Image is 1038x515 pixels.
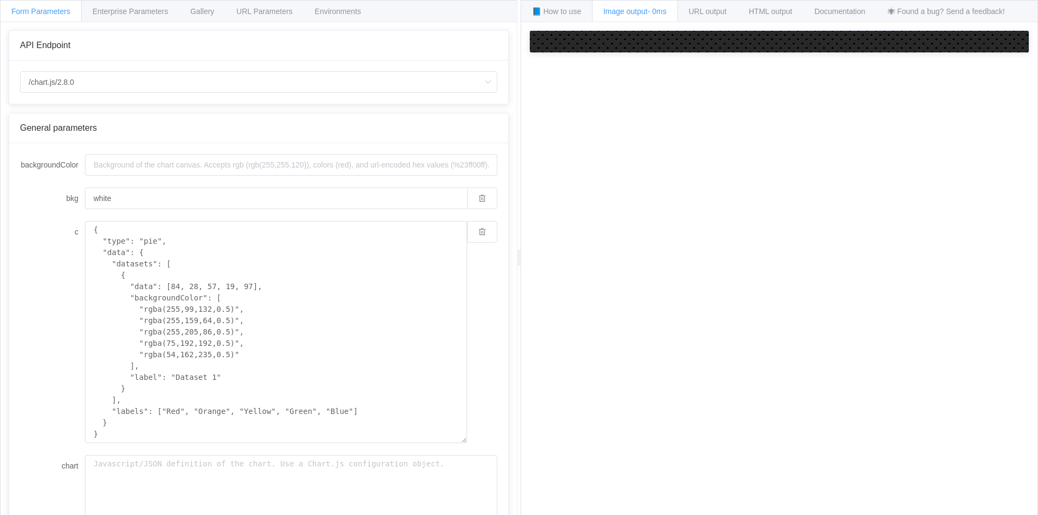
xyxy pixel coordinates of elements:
span: 📘 How to use [532,7,581,16]
span: Gallery [190,7,214,16]
span: URL output [689,7,727,16]
label: bkg [20,188,85,209]
span: Enterprise Parameters [92,7,168,16]
span: Form Parameters [11,7,70,16]
label: c [20,221,85,243]
span: 🕷 Found a bug? Send a feedback! [888,7,1005,16]
span: Documentation [814,7,865,16]
input: Background of the chart canvas. Accepts rgb (rgb(255,255,120)), colors (red), and url-encoded hex... [85,188,467,209]
span: General parameters [20,123,97,132]
span: Environments [315,7,361,16]
input: Background of the chart canvas. Accepts rgb (rgb(255,255,120)), colors (red), and url-encoded hex... [85,154,497,176]
span: - 0ms [648,7,667,16]
input: Select [20,71,497,93]
label: backgroundColor [20,154,85,176]
span: HTML output [749,7,792,16]
label: chart [20,455,85,477]
span: Image output [603,7,667,16]
span: API Endpoint [20,41,70,50]
span: URL Parameters [236,7,292,16]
